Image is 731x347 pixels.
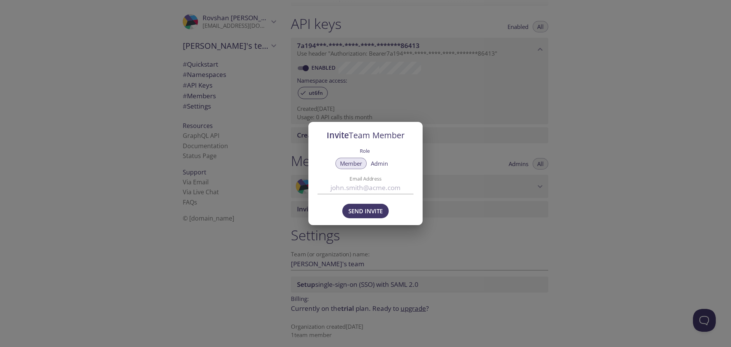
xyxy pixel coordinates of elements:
[360,146,370,155] label: Role
[335,158,367,169] button: Member
[348,206,383,216] span: Send Invite
[330,176,402,181] label: Email Address
[349,130,405,141] span: Team Member
[342,204,389,218] button: Send Invite
[327,130,405,141] span: Invite
[366,158,393,169] button: Admin
[318,182,413,194] input: john.smith@acme.com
